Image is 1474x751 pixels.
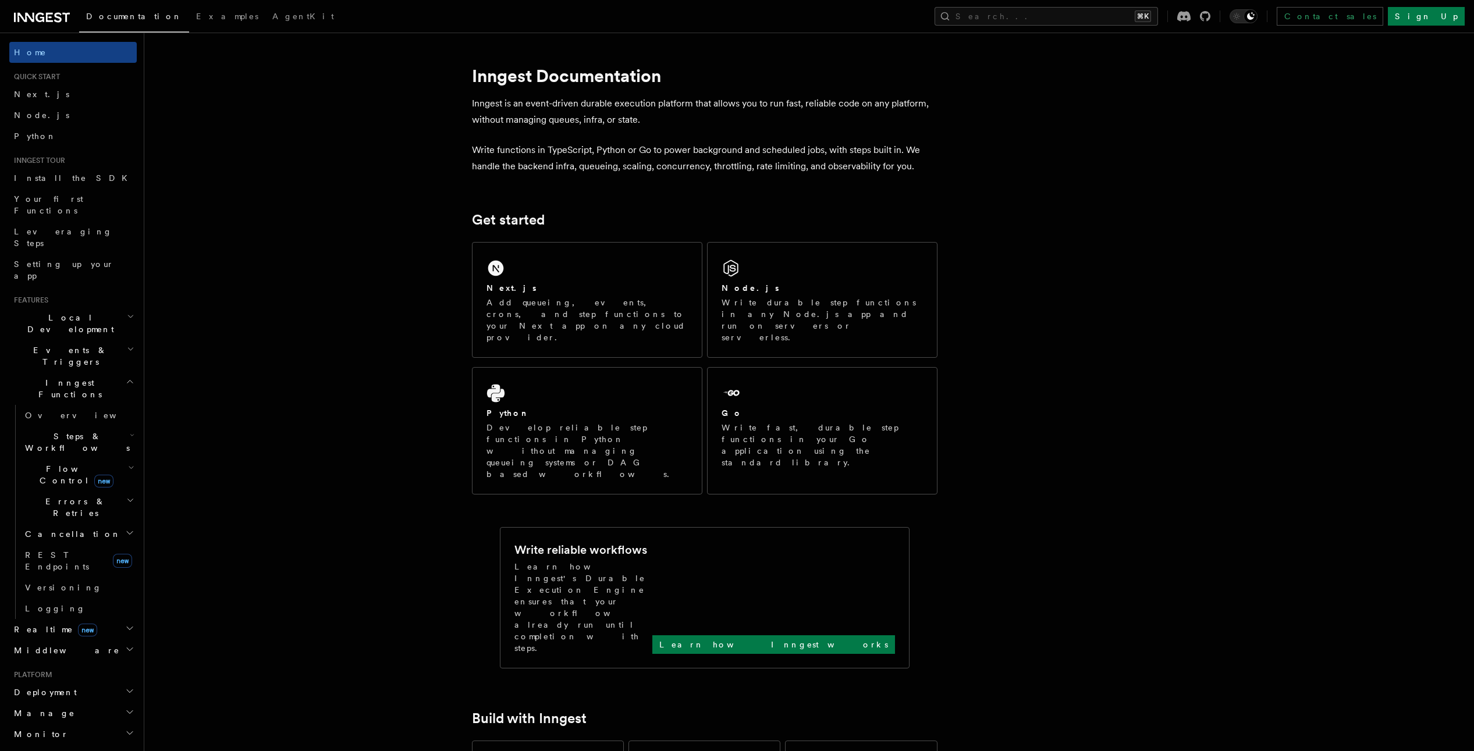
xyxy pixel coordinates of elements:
[707,367,937,494] a: GoWrite fast, durable step functions in your Go application using the standard library.
[25,411,145,420] span: Overview
[86,12,182,21] span: Documentation
[9,254,137,286] a: Setting up your app
[472,367,702,494] a: PythonDevelop reliable step functions in Python without managing queueing systems or DAG based wo...
[472,710,587,727] a: Build with Inngest
[20,524,137,544] button: Cancellation
[935,7,1158,26] button: Search...⌘K
[20,458,137,491] button: Flow Controlnew
[9,640,137,661] button: Middleware
[486,422,688,480] p: Develop reliable step functions in Python without managing queueing systems or DAG based workflows.
[486,282,537,294] h2: Next.js
[14,259,114,280] span: Setting up your app
[1277,7,1383,26] a: Contact sales
[20,496,126,519] span: Errors & Retries
[20,405,137,426] a: Overview
[9,624,97,635] span: Realtime
[14,90,69,99] span: Next.js
[486,297,688,343] p: Add queueing, events, crons, and step functions to your Next app on any cloud provider.
[20,577,137,598] a: Versioning
[196,12,258,21] span: Examples
[9,42,137,63] a: Home
[9,126,137,147] a: Python
[659,639,888,650] p: Learn how Inngest works
[472,212,545,228] a: Get started
[9,670,52,679] span: Platform
[707,242,937,358] a: Node.jsWrite durable step functions in any Node.js app and run on servers or serverless.
[14,131,56,141] span: Python
[514,561,652,654] p: Learn how Inngest's Durable Execution Engine ensures that your workflow already run until complet...
[78,624,97,636] span: new
[20,598,137,619] a: Logging
[1135,10,1151,22] kbd: ⌘K
[14,47,47,58] span: Home
[14,194,83,215] span: Your first Functions
[722,407,743,419] h2: Go
[1230,9,1258,23] button: Toggle dark mode
[20,528,121,540] span: Cancellation
[722,282,779,294] h2: Node.js
[20,544,137,577] a: REST Endpointsnew
[20,463,128,486] span: Flow Control
[9,156,65,165] span: Inngest tour
[9,307,137,340] button: Local Development
[9,72,60,81] span: Quick start
[113,554,132,568] span: new
[472,142,937,175] p: Write functions in TypeScript, Python or Go to power background and scheduled jobs, with steps bu...
[472,242,702,358] a: Next.jsAdd queueing, events, crons, and step functions to your Next app on any cloud provider.
[9,377,126,400] span: Inngest Functions
[9,372,137,405] button: Inngest Functions
[472,65,937,86] h1: Inngest Documentation
[9,703,137,724] button: Manage
[79,3,189,33] a: Documentation
[9,221,137,254] a: Leveraging Steps
[9,645,120,656] span: Middleware
[1388,7,1465,26] a: Sign Up
[652,635,895,654] a: Learn how Inngest works
[189,3,265,31] a: Examples
[20,426,137,458] button: Steps & Workflows
[9,724,137,745] button: Monitor
[9,344,127,368] span: Events & Triggers
[722,422,923,468] p: Write fast, durable step functions in your Go application using the standard library.
[9,686,77,698] span: Deployment
[14,173,134,183] span: Install the SDK
[9,340,137,372] button: Events & Triggers
[722,297,923,343] p: Write durable step functions in any Node.js app and run on servers or serverless.
[9,312,127,335] span: Local Development
[514,542,647,558] h2: Write reliable workflows
[25,583,102,592] span: Versioning
[20,430,130,454] span: Steps & Workflows
[9,84,137,105] a: Next.js
[9,405,137,619] div: Inngest Functions
[272,12,334,21] span: AgentKit
[9,682,137,703] button: Deployment
[20,491,137,524] button: Errors & Retries
[9,707,75,719] span: Manage
[472,95,937,128] p: Inngest is an event-driven durable execution platform that allows you to run fast, reliable code ...
[25,550,89,571] span: REST Endpoints
[9,296,48,305] span: Features
[9,188,137,221] a: Your first Functions
[486,407,530,419] h2: Python
[14,111,69,120] span: Node.js
[9,728,69,740] span: Monitor
[25,604,86,613] span: Logging
[9,105,137,126] a: Node.js
[94,475,113,487] span: new
[265,3,341,31] a: AgentKit
[14,227,112,248] span: Leveraging Steps
[9,619,137,640] button: Realtimenew
[9,168,137,188] a: Install the SDK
